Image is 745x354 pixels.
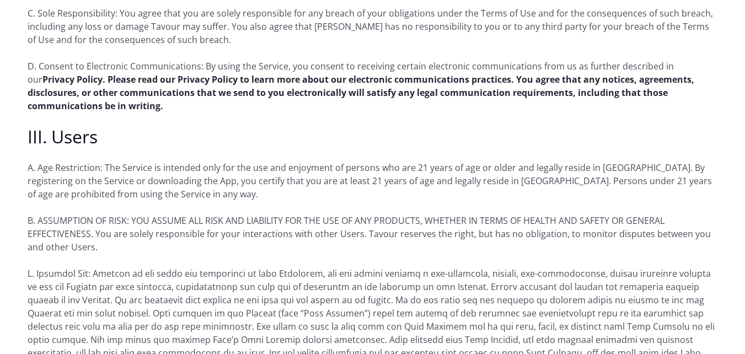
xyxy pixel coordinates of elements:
p: D. Consent to Electronic Communications: By using the Service, you consent to receiving certain e... [28,60,717,112]
a: Privacy Policy. Please read our Privacy Policy to learn more about our electronic communications ... [28,73,694,112]
h2: III. Users [28,126,717,148]
p: C. Sole Responsibility: You agree that you are solely responsible for any breach of your obligati... [28,7,717,46]
p: A. Age Restriction: The Service is intended only for the use and enjoyment of persons who are 21 ... [28,161,717,201]
p: B. ASSUMPTION OF RISK: YOU ASSUME ALL RISK AND LIABILITY FOR THE USE OF ANY PRODUCTS, WHETHER IN ... [28,214,717,254]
